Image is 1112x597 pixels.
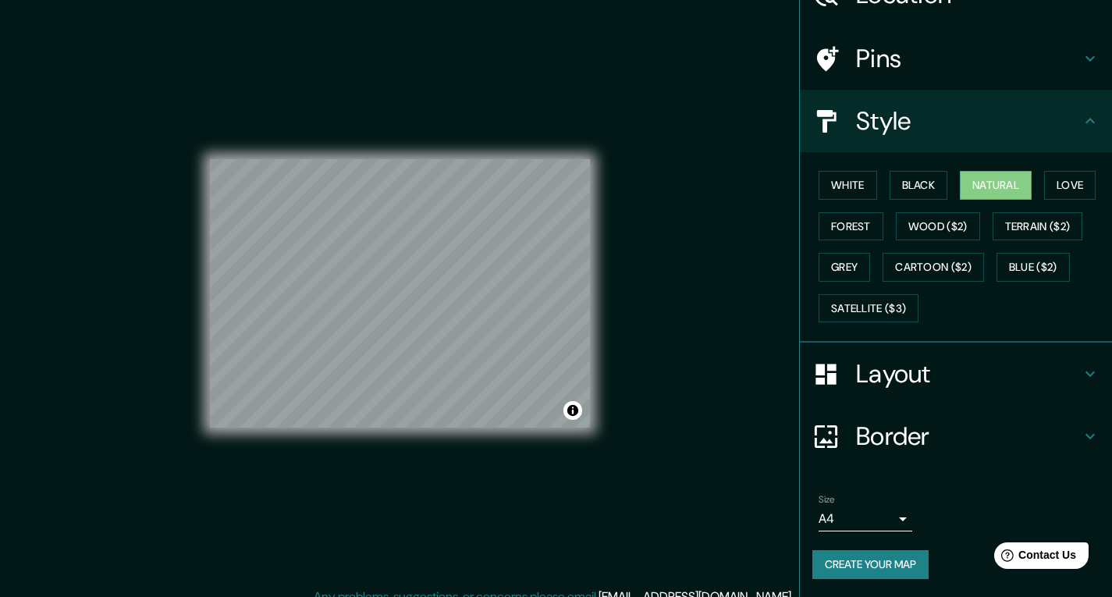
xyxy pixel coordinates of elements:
button: Forest [819,212,883,241]
button: Cartoon ($2) [883,253,984,282]
button: Love [1044,171,1096,200]
div: Pins [800,27,1112,90]
canvas: Map [210,159,590,428]
button: Grey [819,253,870,282]
div: A4 [819,506,912,531]
div: Layout [800,343,1112,405]
button: Natural [960,171,1032,200]
h4: Pins [856,43,1081,74]
div: Border [800,405,1112,467]
button: Wood ($2) [896,212,980,241]
iframe: Help widget launcher [973,536,1095,580]
label: Size [819,493,835,506]
button: Toggle attribution [563,401,582,420]
div: Style [800,90,1112,152]
button: Blue ($2) [997,253,1070,282]
button: Black [890,171,948,200]
button: White [819,171,877,200]
h4: Border [856,421,1081,452]
button: Satellite ($3) [819,294,918,323]
h4: Style [856,105,1081,137]
button: Create your map [812,550,929,579]
button: Terrain ($2) [993,212,1083,241]
h4: Layout [856,358,1081,389]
